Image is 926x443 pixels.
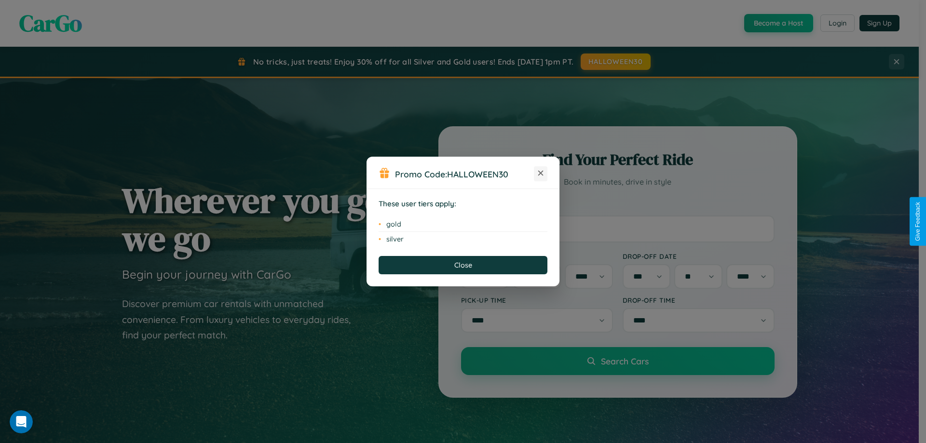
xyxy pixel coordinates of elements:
[379,217,547,232] li: gold
[379,199,456,208] strong: These user tiers apply:
[379,256,547,274] button: Close
[379,232,547,246] li: silver
[395,169,534,179] h3: Promo Code:
[914,202,921,241] div: Give Feedback
[10,410,33,433] iframe: Intercom live chat
[447,169,508,179] b: HALLOWEEN30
